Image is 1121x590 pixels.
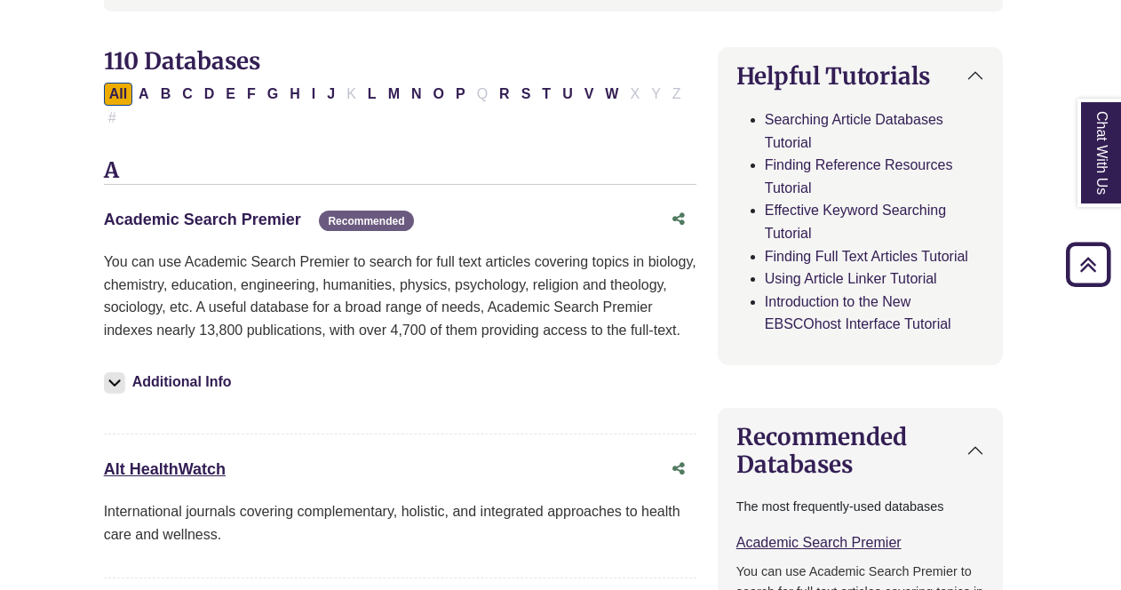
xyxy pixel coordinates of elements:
span: Recommended [319,211,413,231]
button: Share this database [661,452,696,486]
div: Alpha-list to filter by first letter of database name [104,85,688,124]
a: Using Article Linker Tutorial [765,271,937,286]
button: Filter Results J [322,83,340,106]
button: Filter Results S [516,83,537,106]
button: Filter Results F [242,83,261,106]
a: Academic Search Premier [104,211,301,228]
a: Finding Reference Resources Tutorial [765,157,953,195]
a: Searching Article Databases Tutorial [765,112,943,150]
span: 110 Databases [104,46,260,76]
a: Effective Keyword Searching Tutorial [765,203,946,241]
button: Filter Results N [406,83,427,106]
button: Filter Results C [177,83,198,106]
button: Filter Results G [262,83,283,106]
a: Finding Full Text Articles Tutorial [765,249,968,264]
a: Introduction to the New EBSCOhost Interface Tutorial [765,294,951,332]
button: Recommended Databases [719,409,1003,492]
a: Back to Top [1060,252,1117,276]
button: Filter Results R [494,83,515,106]
button: Filter Results V [579,83,600,106]
button: Filter Results E [220,83,241,106]
a: Alt HealthWatch [104,460,226,478]
button: Filter Results L [362,83,382,106]
button: Helpful Tutorials [719,48,1003,104]
button: Filter Results A [133,83,155,106]
button: Additional Info [104,370,237,395]
button: Filter Results B [155,83,177,106]
button: All [104,83,132,106]
button: Filter Results P [450,83,471,106]
p: International journals covering complementary, holistic, and integrated approaches to health care... [104,500,696,546]
button: Filter Results U [557,83,578,106]
button: Filter Results W [600,83,624,106]
button: Filter Results H [284,83,306,106]
h3: A [104,158,696,185]
p: The most frequently-used databases [736,497,985,517]
button: Filter Results O [428,83,449,106]
button: Filter Results T [537,83,556,106]
a: Academic Search Premier [736,535,902,550]
button: Filter Results I [306,83,321,106]
button: Filter Results D [199,83,220,106]
button: Filter Results M [383,83,405,106]
p: You can use Academic Search Premier to search for full text articles covering topics in biology, ... [104,251,696,341]
button: Share this database [661,203,696,236]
